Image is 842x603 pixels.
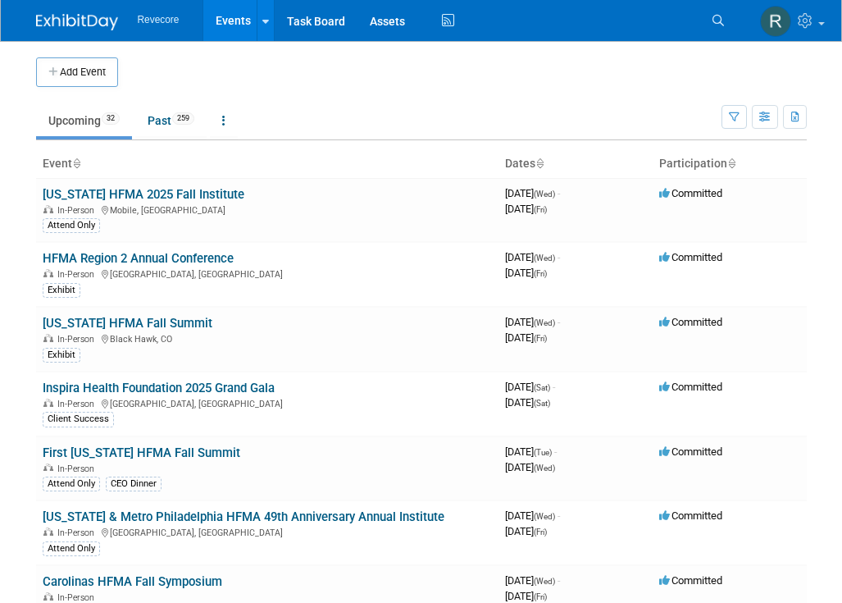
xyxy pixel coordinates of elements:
[36,150,498,178] th: Event
[553,381,555,393] span: -
[534,205,547,214] span: (Fri)
[138,14,180,25] span: Revecore
[505,251,560,263] span: [DATE]
[43,205,53,213] img: In-Person Event
[505,525,547,537] span: [DATE]
[534,383,550,392] span: (Sat)
[72,157,80,170] a: Sort by Event Name
[43,525,492,538] div: [GEOGRAPHIC_DATA], [GEOGRAPHIC_DATA]
[43,381,275,395] a: Inspira Health Foundation 2025 Grand Gala
[505,381,555,393] span: [DATE]
[135,105,207,136] a: Past259
[43,316,212,331] a: [US_STATE] HFMA Fall Summit
[43,592,53,601] img: In-Person Event
[43,218,100,233] div: Attend Only
[36,105,132,136] a: Upcoming32
[505,445,557,458] span: [DATE]
[43,331,492,345] div: Black Hawk, CO
[498,150,653,178] th: Dates
[43,283,80,298] div: Exhibit
[534,464,555,473] span: (Wed)
[43,464,53,472] img: In-Person Event
[43,269,53,277] img: In-Person Event
[43,541,100,556] div: Attend Only
[57,334,99,345] span: In-Person
[43,203,492,216] div: Mobile, [GEOGRAPHIC_DATA]
[534,577,555,586] span: (Wed)
[659,445,722,458] span: Committed
[534,318,555,327] span: (Wed)
[43,574,222,589] a: Carolinas HFMA Fall Symposium
[659,316,722,328] span: Committed
[534,528,547,537] span: (Fri)
[57,528,99,538] span: In-Person
[505,187,560,199] span: [DATE]
[554,445,557,458] span: -
[36,57,118,87] button: Add Event
[653,150,807,178] th: Participation
[102,112,120,125] span: 32
[534,190,555,199] span: (Wed)
[57,205,99,216] span: In-Person
[43,187,244,202] a: [US_STATE] HFMA 2025 Fall Institute
[106,477,162,491] div: CEO Dinner
[505,574,560,587] span: [DATE]
[505,316,560,328] span: [DATE]
[659,381,722,393] span: Committed
[558,574,560,587] span: -
[505,267,547,279] span: [DATE]
[659,187,722,199] span: Committed
[505,461,555,473] span: [DATE]
[558,509,560,522] span: -
[57,269,99,280] span: In-Person
[760,6,791,37] img: Rachael Sires
[535,157,544,170] a: Sort by Start Date
[534,269,547,278] span: (Fri)
[43,509,444,524] a: [US_STATE] & Metro Philadelphia HFMA 49th Anniversary Annual Institute
[43,267,492,280] div: [GEOGRAPHIC_DATA], [GEOGRAPHIC_DATA]
[534,448,552,457] span: (Tue)
[534,512,555,521] span: (Wed)
[505,509,560,522] span: [DATE]
[558,251,560,263] span: -
[43,477,100,491] div: Attend Only
[43,334,53,342] img: In-Person Event
[534,399,550,408] span: (Sat)
[534,334,547,343] span: (Fri)
[505,203,547,215] span: [DATE]
[659,574,722,587] span: Committed
[659,509,722,522] span: Committed
[57,399,99,409] span: In-Person
[727,157,735,170] a: Sort by Participation Type
[43,412,114,427] div: Client Success
[558,316,560,328] span: -
[534,592,547,601] span: (Fri)
[43,251,234,266] a: HFMA Region 2 Annual Conference
[659,251,722,263] span: Committed
[43,396,492,409] div: [GEOGRAPHIC_DATA], [GEOGRAPHIC_DATA]
[505,396,550,409] span: [DATE]
[505,590,547,602] span: [DATE]
[505,331,547,344] span: [DATE]
[534,254,555,263] span: (Wed)
[172,112,194,125] span: 259
[43,528,53,536] img: In-Person Event
[36,14,118,30] img: ExhibitDay
[43,348,80,363] div: Exhibit
[57,592,99,603] span: In-Person
[43,445,240,460] a: First [US_STATE] HFMA Fall Summit
[57,464,99,474] span: In-Person
[43,399,53,407] img: In-Person Event
[558,187,560,199] span: -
